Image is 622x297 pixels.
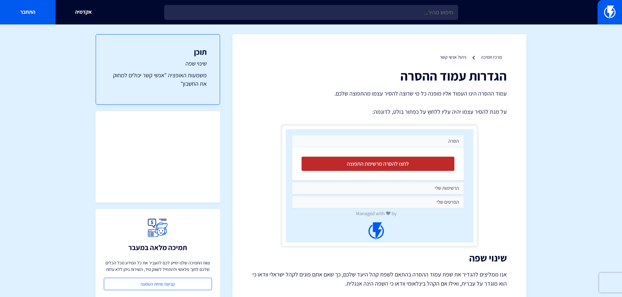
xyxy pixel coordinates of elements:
[109,71,207,88] a: משמעות האופציה "אנשי קשר יכולים למחוק את החשבון"
[252,270,507,288] p: אנו ממליצים להגדיר את שפת עמוד ההסרה בהתאם לשפת קהל היעד שלכם, כך שאם אתם פונים לקהל ישראלי וודאו...
[104,260,212,273] p: צוות התמיכה שלנו יסייע לכם להעביר את כל המידע מכל הכלים שלכם לתוך פלאשי ולהתחיל לשווק מיד, השירות...
[109,48,207,56] h3: תוכן
[164,5,458,20] input: חיפוש מהיר...
[252,68,507,83] h1: הגדרות עמוד ההסרה
[252,108,507,116] p: על מנת להסיר עצמו יהיה עליו ללחוץ על כפתור בולט, לדוגמה:
[252,89,507,98] p: עמוד ההסרה הינו העמוד אליו מופנה כל מי שרוצה להסיר עצמו מהתפוצה שלכם.
[252,253,507,263] h2: שינוי שפה
[104,278,212,290] a: קביעת שיחת הטמעה
[481,54,502,60] a: מרכז תמיכה
[109,59,207,68] a: שינוי שפה
[440,54,466,60] a: ניהול אנשי קשר
[128,244,187,251] h3: תמיכה מלאה במעבר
